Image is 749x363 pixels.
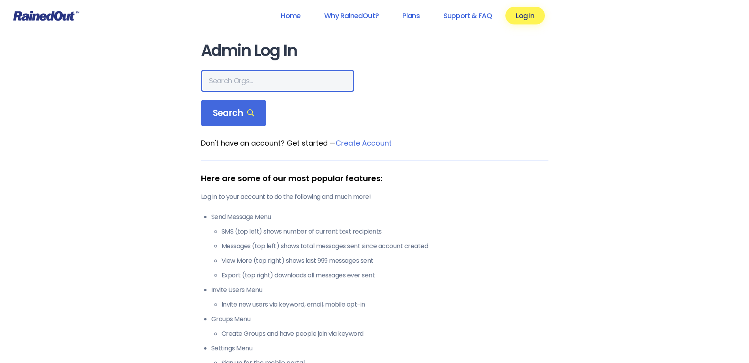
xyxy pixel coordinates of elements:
li: Export (top right) downloads all messages ever sent [222,271,548,280]
h1: Admin Log In [201,42,548,60]
li: Create Groups and have people join via keyword [222,329,548,339]
span: Search [213,108,255,119]
li: Messages (top left) shows total messages sent since account created [222,241,548,251]
a: Log In [505,7,544,24]
li: Invite new users via keyword, email, mobile opt-in [222,300,548,309]
a: Why RainedOut? [314,7,389,24]
a: Home [270,7,311,24]
li: SMS (top left) shows number of current text recipients [222,227,548,236]
li: View More (top right) shows last 999 messages sent [222,256,548,266]
li: Send Message Menu [211,212,548,280]
a: Support & FAQ [433,7,502,24]
a: Plans [392,7,430,24]
input: Search Orgs… [201,70,354,92]
div: Here are some of our most popular features: [201,172,548,184]
li: Groups Menu [211,314,548,339]
a: Create Account [336,138,392,148]
p: Log in to your account to do the following and much more! [201,192,548,202]
li: Invite Users Menu [211,285,548,309]
div: Search [201,100,267,127]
